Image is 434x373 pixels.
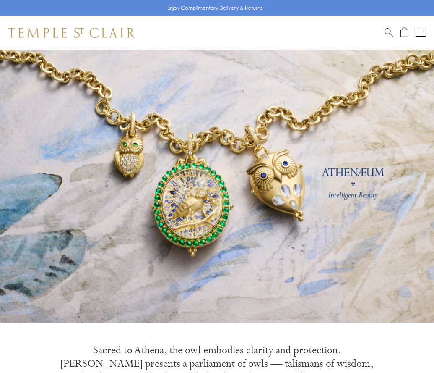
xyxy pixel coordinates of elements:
img: Temple St. Clair [8,28,135,38]
a: Open Shopping Bag [400,27,408,38]
button: Open navigation [416,28,426,38]
p: Enjoy Complimentary Delivery & Returns [167,4,262,12]
a: Search [385,27,393,38]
